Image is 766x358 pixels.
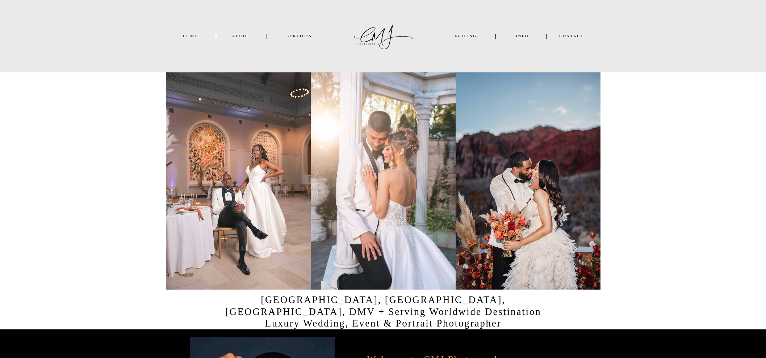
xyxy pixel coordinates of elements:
a: PRICING [446,34,486,39]
h1: [GEOGRAPHIC_DATA], [GEOGRAPHIC_DATA], [GEOGRAPHIC_DATA], DMV + Serving Worldwide Destination Luxu... [210,294,557,322]
a: INFO [505,34,540,39]
a: Contact [556,34,587,39]
a: Home [180,34,201,39]
a: About [230,34,252,39]
a: SERVICES [281,34,318,39]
